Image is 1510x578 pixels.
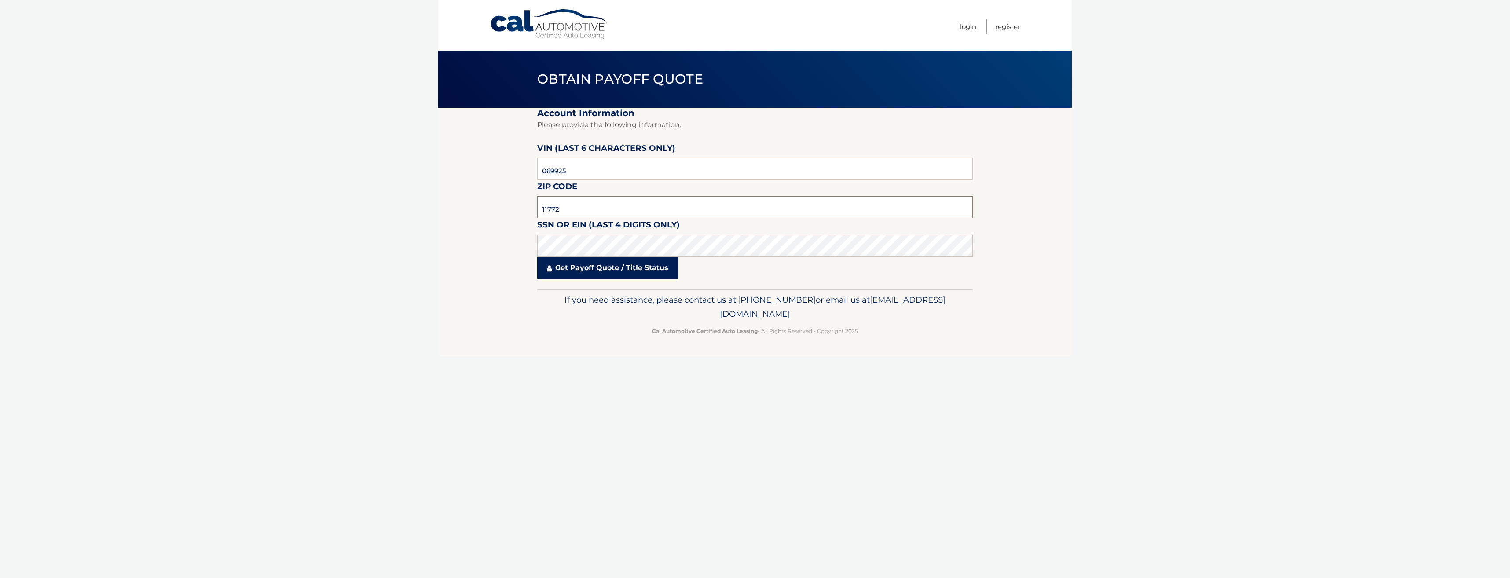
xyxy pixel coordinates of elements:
[537,119,973,131] p: Please provide the following information.
[543,293,967,321] p: If you need assistance, please contact us at: or email us at
[537,108,973,119] h2: Account Information
[537,180,577,196] label: Zip Code
[652,328,758,334] strong: Cal Automotive Certified Auto Leasing
[738,295,816,305] span: [PHONE_NUMBER]
[543,326,967,336] p: - All Rights Reserved - Copyright 2025
[537,218,680,234] label: SSN or EIN (last 4 digits only)
[537,257,678,279] a: Get Payoff Quote / Title Status
[537,142,675,158] label: VIN (last 6 characters only)
[490,9,608,40] a: Cal Automotive
[995,19,1020,34] a: Register
[960,19,976,34] a: Login
[537,71,703,87] span: Obtain Payoff Quote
